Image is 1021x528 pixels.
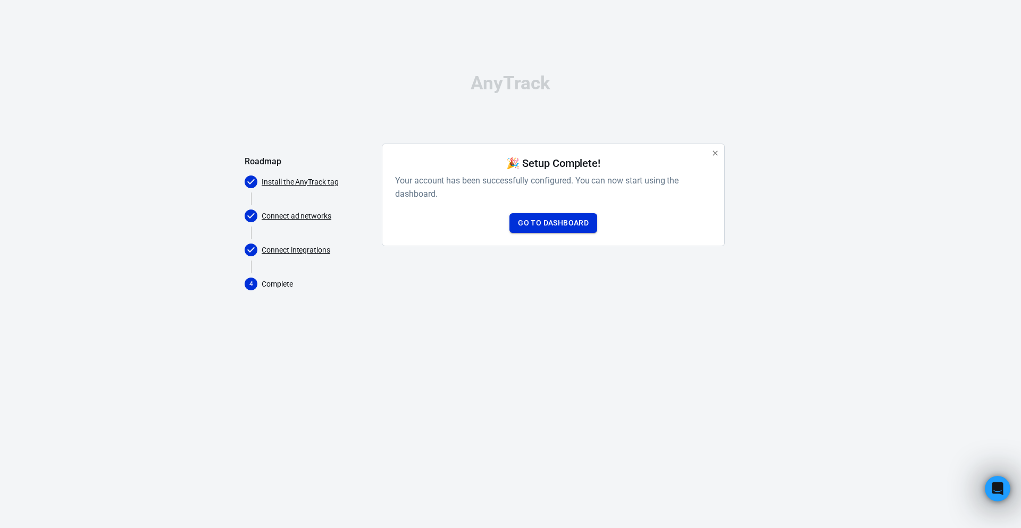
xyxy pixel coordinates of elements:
a: Connect integrations [262,245,330,256]
h5: Roadmap [245,156,373,167]
h4: 🎉 Setup Complete! [506,157,600,170]
h6: Your account has been successfully configured. You can now start using the dashboard. [395,174,712,200]
p: Complete [262,279,373,290]
iframe: Intercom live chat [985,476,1010,501]
a: Go to Dashboard [509,213,597,233]
a: Install the AnyTrack tag [262,177,339,188]
div: AnyTrack [245,74,776,93]
a: Connect ad networks [262,211,331,222]
text: 4 [249,280,253,288]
